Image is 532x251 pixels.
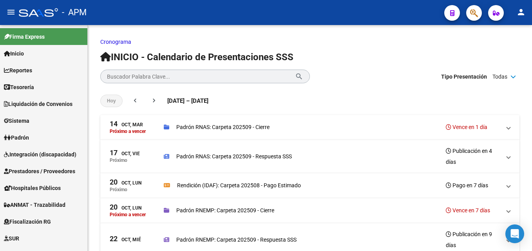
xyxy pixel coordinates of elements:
span: ANMAT - Trazabilidad [4,201,65,209]
h3: Publicación en 9 días [446,229,501,251]
span: Integración (discapacidad) [4,150,76,159]
span: Liquidación de Convenios [4,100,72,108]
button: Hoy [100,95,123,107]
span: Sistema [4,117,29,125]
h3: Vence en 7 días [446,205,490,216]
div: Oct, Lun [110,179,141,187]
mat-icon: person [516,7,526,17]
div: Oct, Mar [110,120,143,129]
h3: Publicación en 4 días [446,145,501,167]
span: 20 [110,204,118,211]
span: 17 [110,149,118,156]
p: Próximo a vencer [110,129,146,134]
p: Padrón RNEMP: Carpeta 202509 - Cierre [176,206,274,215]
mat-expansion-panel-header: 14Oct, MarPróximo a vencerPadrón RNAS: Carpeta 202509 - CierreVence en 1 día [100,115,519,140]
span: Prestadores / Proveedores [4,167,75,176]
span: 14 [110,120,118,127]
div: Oct, Vie [110,149,140,158]
p: Próximo [110,158,127,163]
span: INICIO - Calendario de Presentaciones SSS [100,52,293,63]
mat-icon: search [295,72,303,81]
a: Cronograma [100,39,131,45]
h3: Pago en 7 días [446,180,488,191]
div: Oct, Mié [110,235,141,244]
span: Inicio [4,49,24,58]
span: Fiscalización RG [4,217,51,226]
p: Padrón RNAS: Carpeta 202509 - Cierre [176,123,270,131]
span: Hospitales Públicos [4,184,61,192]
span: Firma Express [4,32,45,41]
mat-icon: chevron_right [150,97,158,104]
p: Padrón RNAS: Carpeta 202509 - Respuesta SSS [176,152,292,161]
mat-expansion-panel-header: 17Oct, ViePróximoPadrón RNAS: Carpeta 202509 - Respuesta SSSPublicación en 4 días [100,140,519,173]
span: Tesorería [4,83,34,91]
mat-expansion-panel-header: 20Oct, LunPróximo a vencerPadrón RNEMP: Carpeta 202509 - CierreVence en 7 días [100,198,519,223]
mat-icon: chevron_left [131,97,139,104]
p: Próximo a vencer [110,212,146,217]
span: 22 [110,235,118,242]
span: 20 [110,179,118,186]
span: Reportes [4,66,32,75]
div: Open Intercom Messenger [505,224,524,243]
p: Padrón RNEMP: Carpeta 202509 - Respuesta SSS [176,235,297,244]
div: Oct, Lun [110,204,141,212]
mat-expansion-panel-header: 20Oct, LunPróximoRendición (IDAF): Carpeta 202508 - Pago EstimadoPago en 7 días [100,173,519,198]
span: - APM [62,4,87,21]
span: Todas [492,72,507,81]
span: [DATE] – [DATE] [167,97,208,105]
p: Rendición (IDAF): Carpeta 202508 - Pago Estimado [177,181,301,190]
span: Tipo Presentación [441,72,487,81]
span: Padrón [4,133,29,142]
p: Próximo [110,187,127,192]
mat-icon: menu [6,7,16,17]
h3: Vence en 1 día [446,122,487,133]
span: SUR [4,234,19,243]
